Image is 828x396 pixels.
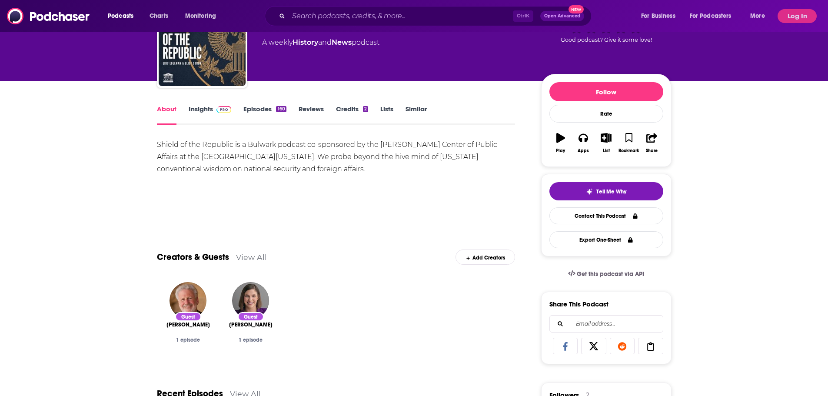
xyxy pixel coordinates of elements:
[406,105,427,125] a: Similar
[166,321,210,328] a: Philip Taubman
[553,338,578,354] a: Share on Facebook
[549,182,663,200] button: tell me why sparkleTell Me Why
[540,11,584,21] button: Open AdvancedNew
[293,38,318,47] a: History
[229,321,273,328] a: Lindsay Chervinsky
[549,127,572,159] button: Play
[549,82,663,101] button: Follow
[108,10,133,22] span: Podcasts
[557,316,656,332] input: Email address...
[150,10,168,22] span: Charts
[595,127,617,159] button: List
[684,9,744,23] button: open menu
[179,9,227,23] button: open menu
[549,207,663,224] a: Contact This Podcast
[596,188,626,195] span: Tell Me Why
[216,106,232,113] img: Podchaser Pro
[166,321,210,328] span: [PERSON_NAME]
[102,9,145,23] button: open menu
[638,338,663,354] a: Copy Link
[641,10,675,22] span: For Business
[586,188,593,195] img: tell me why sparkle
[561,263,652,285] a: Get this podcast via API
[189,105,232,125] a: InsightsPodchaser Pro
[229,321,273,328] span: [PERSON_NAME]
[332,38,352,47] a: News
[541,5,672,59] div: Good podcast? Give it some love!
[610,338,635,354] a: Share on Reddit
[318,38,332,47] span: and
[778,9,817,23] button: Log In
[690,10,732,22] span: For Podcasters
[569,5,584,13] span: New
[170,282,206,319] img: Philip Taubman
[157,105,176,125] a: About
[226,337,275,343] div: 1 episode
[549,315,663,333] div: Search followers
[556,148,565,153] div: Play
[7,8,90,24] img: Podchaser - Follow, Share and Rate Podcasts
[513,10,533,22] span: Ctrl K
[380,105,393,125] a: Lists
[549,105,663,123] div: Rate
[299,105,324,125] a: Reviews
[603,148,610,153] div: List
[243,105,286,125] a: Episodes160
[577,270,644,278] span: Get this podcast via API
[276,106,286,112] div: 160
[549,300,609,308] h3: Share This Podcast
[185,10,216,22] span: Monitoring
[262,37,379,48] div: A weekly podcast
[581,338,606,354] a: Share on X/Twitter
[273,6,600,26] div: Search podcasts, credits, & more...
[238,312,264,321] div: Guest
[572,127,595,159] button: Apps
[619,148,639,153] div: Bookmark
[618,127,640,159] button: Bookmark
[750,10,765,22] span: More
[744,9,776,23] button: open menu
[549,231,663,248] button: Export One-Sheet
[157,252,229,263] a: Creators & Guests
[232,282,269,319] img: Lindsay Chervinsky
[456,250,515,265] div: Add Creators
[544,14,580,18] span: Open Advanced
[363,106,368,112] div: 2
[289,9,513,23] input: Search podcasts, credits, & more...
[561,37,652,43] span: Good podcast? Give it some love!
[144,9,173,23] a: Charts
[640,127,663,159] button: Share
[157,139,515,175] div: Shield of the Republic is a Bulwark podcast co-sponsored by the [PERSON_NAME] Center of Public Af...
[175,312,201,321] div: Guest
[646,148,658,153] div: Share
[164,337,213,343] div: 1 episode
[578,148,589,153] div: Apps
[336,105,368,125] a: Credits2
[236,253,267,262] a: View All
[635,9,686,23] button: open menu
